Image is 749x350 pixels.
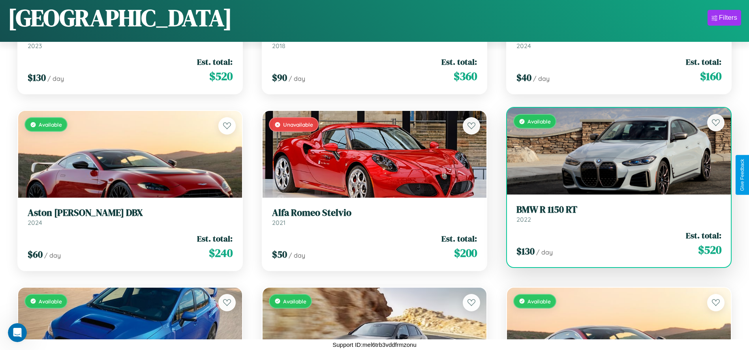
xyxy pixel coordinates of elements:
[527,118,551,125] span: Available
[332,339,417,350] p: Support ID: mel6trb3vddfrmzonu
[272,248,287,261] span: $ 50
[44,251,61,259] span: / day
[516,71,531,84] span: $ 40
[454,245,477,261] span: $ 200
[700,68,721,84] span: $ 160
[272,207,477,219] h3: Alfa Romeo Stelvio
[8,2,232,34] h1: [GEOGRAPHIC_DATA]
[289,251,305,259] span: / day
[28,248,43,261] span: $ 60
[536,248,553,256] span: / day
[28,207,233,219] h3: Aston [PERSON_NAME] DBX
[197,233,233,244] span: Est. total:
[28,42,42,50] span: 2023
[516,204,721,223] a: BMW R 1150 RT2022
[272,219,285,226] span: 2021
[28,71,46,84] span: $ 130
[272,207,477,226] a: Alfa Romeo Stelvio2021
[283,121,313,128] span: Unavailable
[197,56,233,67] span: Est. total:
[516,204,721,215] h3: BMW R 1150 RT
[698,242,721,258] span: $ 520
[209,245,233,261] span: $ 240
[454,68,477,84] span: $ 360
[516,215,531,223] span: 2022
[8,323,27,342] iframe: Intercom live chat
[28,219,42,226] span: 2024
[533,75,550,82] span: / day
[272,71,287,84] span: $ 90
[708,10,741,26] button: Filters
[39,121,62,128] span: Available
[289,75,305,82] span: / day
[209,68,233,84] span: $ 520
[272,42,285,50] span: 2018
[527,298,551,305] span: Available
[283,298,306,305] span: Available
[740,159,745,191] div: Give Feedback
[686,56,721,67] span: Est. total:
[441,56,477,67] span: Est. total:
[516,245,535,258] span: $ 130
[719,14,737,22] div: Filters
[47,75,64,82] span: / day
[441,233,477,244] span: Est. total:
[39,298,62,305] span: Available
[28,207,233,226] a: Aston [PERSON_NAME] DBX2024
[686,230,721,241] span: Est. total:
[516,42,531,50] span: 2024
